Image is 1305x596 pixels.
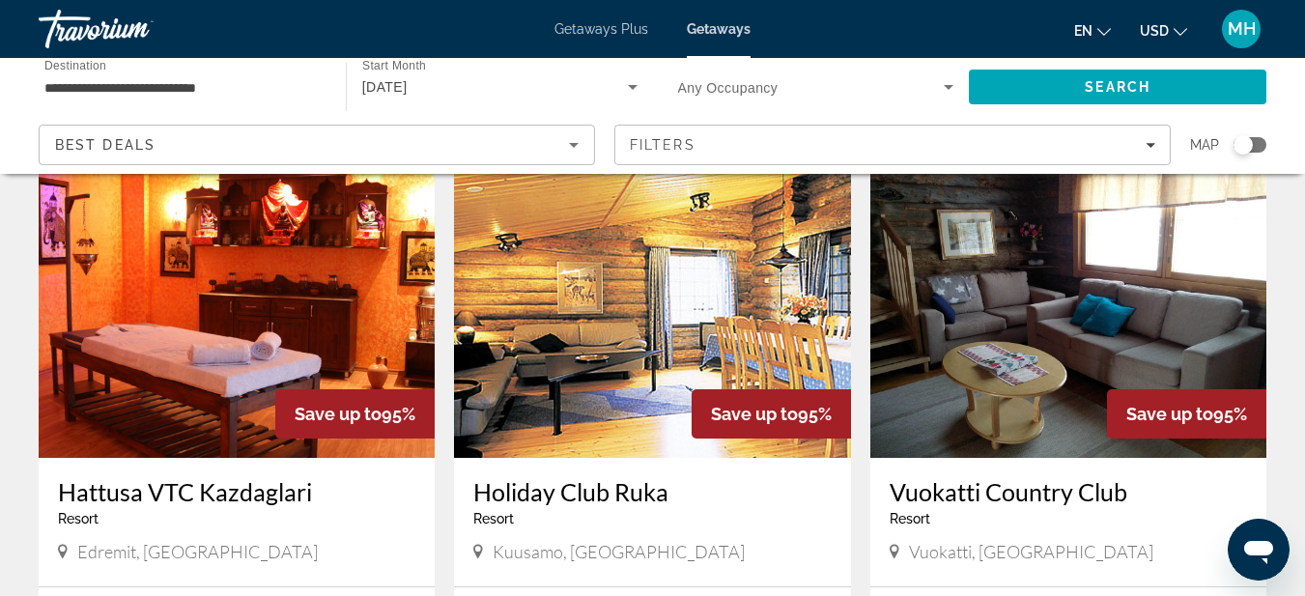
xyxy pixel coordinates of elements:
span: [DATE] [362,79,408,95]
span: Filters [630,137,695,153]
a: Getaways [687,21,751,37]
button: Search [969,70,1266,104]
a: Holiday Club Ruka [473,477,831,506]
span: Best Deals [55,137,156,153]
img: Vuokatti Country Club [870,149,1266,458]
div: 95% [692,389,851,439]
mat-select: Sort by [55,133,579,156]
div: 95% [1107,389,1266,439]
span: MH [1228,19,1256,39]
span: Vuokatti, [GEOGRAPHIC_DATA] [909,541,1153,562]
div: 95% [275,389,435,439]
a: Hattusa VTC Kazdaglari [58,477,415,506]
span: en [1074,23,1092,39]
span: Map [1190,131,1219,158]
span: USD [1140,23,1169,39]
button: Change language [1074,16,1111,44]
span: Edremit, [GEOGRAPHIC_DATA] [77,541,318,562]
span: Any Occupancy [678,80,779,96]
span: Kuusamo, [GEOGRAPHIC_DATA] [493,541,745,562]
iframe: Pulsante per aprire la finestra di messaggistica [1228,519,1290,581]
button: Filters [614,125,1171,165]
span: Resort [473,511,514,526]
span: Search [1085,79,1150,95]
span: Save up to [711,404,798,424]
span: Resort [58,511,99,526]
span: Destination [44,59,106,71]
span: Resort [890,511,930,526]
input: Select destination [44,76,321,99]
img: Hattusa VTC Kazdaglari [39,149,435,458]
a: Travorium [39,4,232,54]
button: User Menu [1216,9,1266,49]
a: Vuokatti Country Club [890,477,1247,506]
span: Start Month [362,60,426,72]
span: Save up to [1126,404,1213,424]
a: Getaways Plus [554,21,648,37]
button: Change currency [1140,16,1187,44]
span: Save up to [295,404,382,424]
img: Holiday Club Ruka [454,149,850,458]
